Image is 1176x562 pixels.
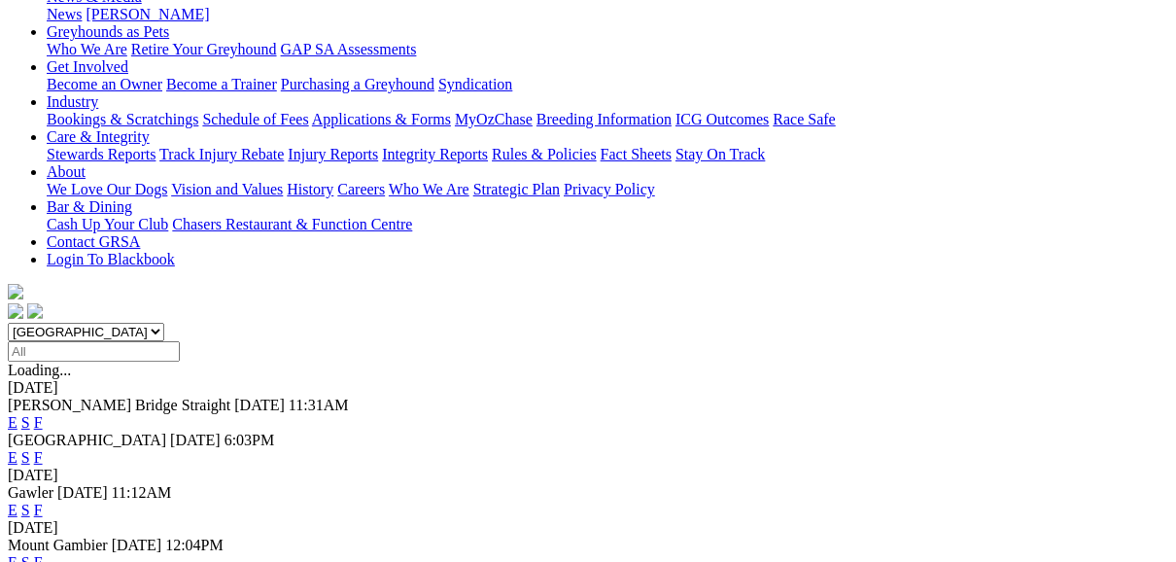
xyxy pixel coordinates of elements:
a: Purchasing a Greyhound [281,76,434,92]
a: Careers [337,181,385,197]
div: About [47,181,1168,198]
a: Contact GRSA [47,233,140,250]
a: Chasers Restaurant & Function Centre [172,216,412,232]
span: Gawler [8,484,53,501]
span: [DATE] [170,432,221,448]
a: Syndication [438,76,512,92]
span: [DATE] [112,537,162,553]
div: [DATE] [8,379,1168,397]
a: Strategic Plan [473,181,560,197]
span: [GEOGRAPHIC_DATA] [8,432,166,448]
a: Injury Reports [288,146,378,162]
a: F [34,414,43,431]
div: [DATE] [8,467,1168,484]
a: E [8,449,17,466]
a: F [34,449,43,466]
a: Greyhounds as Pets [47,23,169,40]
img: facebook.svg [8,303,23,319]
span: [PERSON_NAME] Bridge Straight [8,397,230,413]
span: [DATE] [234,397,285,413]
div: Industry [47,111,1168,128]
a: Stay On Track [675,146,765,162]
a: About [47,163,86,180]
div: Bar & Dining [47,216,1168,233]
a: Fact Sheets [601,146,672,162]
a: Privacy Policy [564,181,655,197]
a: Retire Your Greyhound [131,41,277,57]
a: Get Involved [47,58,128,75]
div: [DATE] [8,519,1168,537]
span: 6:03PM [225,432,275,448]
a: History [287,181,333,197]
a: We Love Our Dogs [47,181,167,197]
a: S [21,502,30,518]
div: Get Involved [47,76,1168,93]
a: Breeding Information [536,111,672,127]
a: Integrity Reports [382,146,488,162]
a: Schedule of Fees [202,111,308,127]
span: Mount Gambier [8,537,108,553]
a: Industry [47,93,98,110]
a: Bookings & Scratchings [47,111,198,127]
div: News & Media [47,6,1168,23]
span: [DATE] [57,484,108,501]
a: MyOzChase [455,111,533,127]
a: E [8,502,17,518]
input: Select date [8,341,180,362]
a: Race Safe [773,111,835,127]
a: Who We Are [47,41,127,57]
a: Care & Integrity [47,128,150,145]
a: Become a Trainer [166,76,277,92]
span: Loading... [8,362,71,378]
a: Vision and Values [171,181,283,197]
img: twitter.svg [27,303,43,319]
div: Greyhounds as Pets [47,41,1168,58]
a: Login To Blackbook [47,251,175,267]
a: [PERSON_NAME] [86,6,209,22]
a: ICG Outcomes [675,111,769,127]
a: Become an Owner [47,76,162,92]
a: F [34,502,43,518]
a: Stewards Reports [47,146,156,162]
a: S [21,449,30,466]
a: GAP SA Assessments [281,41,417,57]
a: S [21,414,30,431]
a: Bar & Dining [47,198,132,215]
a: Applications & Forms [312,111,451,127]
span: 12:04PM [165,537,224,553]
a: News [47,6,82,22]
a: E [8,414,17,431]
span: 11:31AM [289,397,349,413]
a: Rules & Policies [492,146,597,162]
a: Track Injury Rebate [159,146,284,162]
span: 11:12AM [112,484,172,501]
img: logo-grsa-white.png [8,284,23,299]
div: Care & Integrity [47,146,1168,163]
a: Who We Are [389,181,469,197]
a: Cash Up Your Club [47,216,168,232]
